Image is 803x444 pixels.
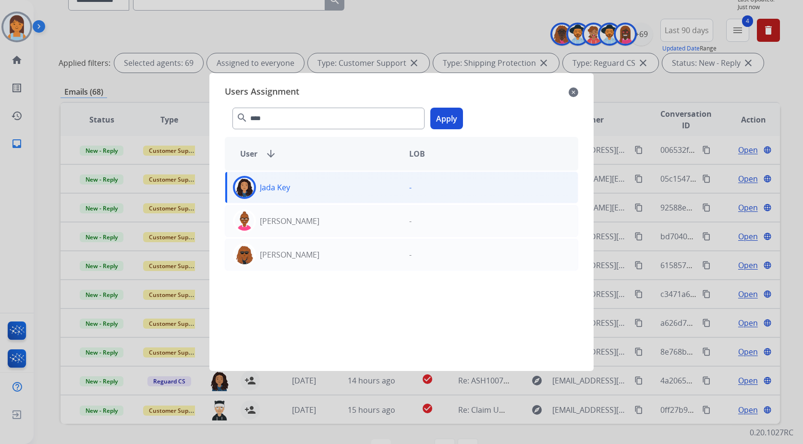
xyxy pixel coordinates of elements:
mat-icon: arrow_downward [265,148,277,160]
span: Users Assignment [225,85,299,100]
p: - [409,249,412,260]
span: LOB [409,148,425,160]
button: Apply [430,108,463,129]
mat-icon: search [236,112,248,123]
p: [PERSON_NAME] [260,215,319,227]
p: - [409,182,412,193]
mat-icon: close [569,86,578,98]
div: User [232,148,401,160]
p: [PERSON_NAME] [260,249,319,260]
p: Jada Key [260,182,290,193]
p: - [409,215,412,227]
